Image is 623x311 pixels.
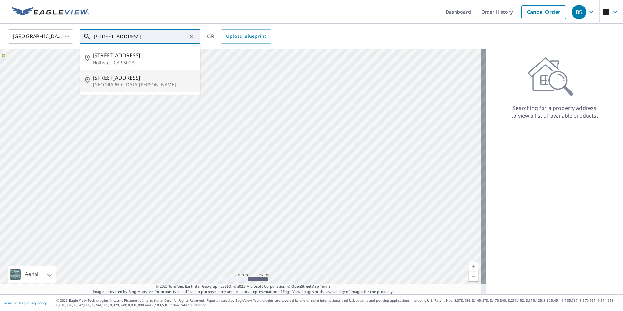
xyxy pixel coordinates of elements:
[291,284,319,289] a: OpenStreetMap
[8,27,73,46] div: [GEOGRAPHIC_DATA]
[3,301,47,305] p: |
[93,52,195,59] span: [STREET_ADDRESS]
[8,266,56,283] div: Aerial
[93,74,195,81] span: [STREET_ADDRESS]
[469,272,478,281] a: Current Level 5, Zoom Out
[3,301,23,305] a: Terms of Use
[156,284,331,289] span: © 2025 TomTom, Earthstar Geographics SIO, © 2025 Microsoft Corporation, ©
[521,5,566,19] a: Cancel Order
[469,262,478,272] a: Current Level 5, Zoom In
[93,59,195,66] p: Hollister, CA 95023
[207,29,271,44] div: OR
[221,29,271,44] a: Upload Blueprint
[93,81,195,88] p: [GEOGRAPHIC_DATA][PERSON_NAME]
[572,5,586,19] div: BS
[12,7,89,17] img: EV Logo
[187,32,196,41] button: Clear
[320,284,331,289] a: Terms
[94,27,187,46] input: Search by address or latitude-longitude
[25,301,47,305] a: Privacy Policy
[56,298,620,308] p: © 2025 Eagle View Technologies, Inc. and Pictometry International Corp. All Rights Reserved. Repo...
[511,104,598,120] p: Searching for a property address to view a list of available products.
[226,32,266,40] span: Upload Blueprint
[23,266,40,283] div: Aerial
